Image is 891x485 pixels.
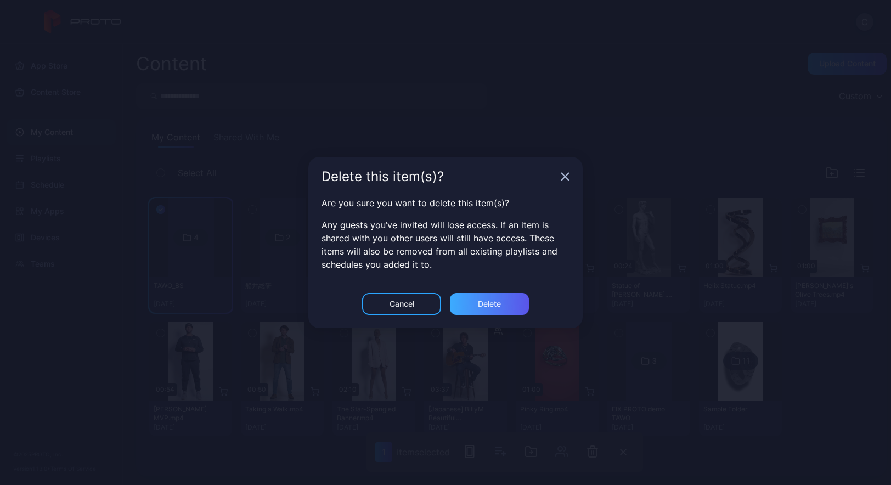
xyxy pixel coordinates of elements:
[322,170,556,183] div: Delete this item(s)?
[390,300,414,308] div: Cancel
[478,300,501,308] div: Delete
[450,293,529,315] button: Delete
[322,218,569,271] p: Any guests you’ve invited will lose access. If an item is shared with you other users will still ...
[322,196,569,210] p: Are you sure you want to delete this item(s)?
[362,293,441,315] button: Cancel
